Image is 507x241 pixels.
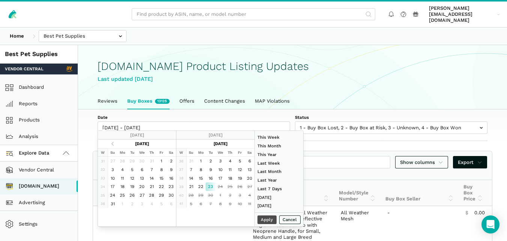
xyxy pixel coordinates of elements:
td: 2 [206,157,215,165]
th: Fr [235,148,245,157]
th: Su [186,148,196,157]
td: 2 [225,191,235,200]
a: [PERSON_NAME][EMAIL_ADDRESS][DOMAIN_NAME] [427,4,502,25]
th: Tu [127,148,137,157]
td: 15 [196,174,206,182]
span: 0.00 [474,210,485,216]
td: 18 [117,182,127,191]
li: This Week [255,133,303,142]
th: Th [225,148,235,157]
label: Status [295,114,487,120]
td: 30 [166,191,176,200]
td: 27 [108,157,117,165]
button: Cancel [279,215,301,224]
td: 5 [156,200,166,208]
td: 35 [98,191,108,200]
td: 8 [215,200,225,208]
td: 34 [98,182,108,191]
td: 40 [176,191,186,200]
td: 13 [137,174,147,182]
td: 5 [235,157,245,165]
td: 6 [196,200,206,208]
td: 7 [186,165,196,174]
th: Th [147,148,156,157]
td: 3 [137,200,147,208]
td: 19 [235,174,245,182]
td: 11 [245,200,254,208]
span: Vendor Central [5,66,44,72]
th: Mo [196,148,206,157]
td: 24 [215,182,225,191]
td: 29 [196,191,206,200]
td: 3 [235,191,245,200]
td: 8 [196,165,206,174]
td: 10 [215,165,225,174]
td: 25 [225,182,235,191]
th: We [215,148,225,157]
div: Open Intercom Messenger [481,215,499,233]
td: 31 [98,157,108,165]
span: $ [465,210,468,216]
td: 30 [137,157,147,165]
td: 32 [98,165,108,174]
td: 11 [117,174,127,182]
td: 30 [206,191,215,200]
td: 27 [245,182,254,191]
a: MAP Violations [250,93,295,109]
th: Su [108,148,117,157]
li: Last Month [255,167,303,176]
a: Offers [175,93,199,109]
th: Buy Box Price: activate to sort column ascending [459,180,488,206]
a: Export [453,156,487,168]
td: 36 [176,157,186,165]
td: 14 [186,174,196,182]
td: 7 [206,200,215,208]
span: New buy boxes in the last week [155,99,170,104]
td: 31 [147,157,156,165]
td: 6 [245,157,254,165]
th: Buy Box Seller: activate to sort column ascending [381,180,459,206]
td: 23 [166,182,176,191]
td: 4 [245,191,254,200]
td: 31 [186,157,196,165]
td: 14 [147,174,156,182]
td: 1 [117,200,127,208]
a: Home [5,30,29,42]
h1: [DOMAIN_NAME] Product Listing Updates [98,60,487,73]
td: 27 [137,191,147,200]
th: W [98,148,108,157]
td: 15 [156,174,166,182]
th: Sa [166,148,176,157]
td: 28 [147,191,156,200]
td: 39 [176,182,186,191]
td: 17 [215,174,225,182]
td: 1 [156,157,166,165]
li: Last Week [255,159,303,167]
li: Last 7 Days [255,185,303,193]
span: [PERSON_NAME][EMAIL_ADDRESS][DOMAIN_NAME] [429,5,495,24]
td: 9 [225,200,235,208]
td: 16 [166,174,176,182]
td: 21 [147,182,156,191]
td: 31 [108,200,117,208]
div: Last updated [DATE] [98,75,487,83]
li: This Month [255,142,303,150]
td: 26 [235,182,245,191]
td: 2 [127,200,137,208]
input: Best Pet Supplies [39,30,126,42]
li: Last Year [255,176,303,185]
th: Tu [206,148,215,157]
td: 20 [137,182,147,191]
td: 36 [98,200,108,208]
td: 22 [156,182,166,191]
th: [DATE] [117,139,166,148]
th: Fr [156,148,166,157]
td: 5 [127,165,137,174]
li: [DATE] [255,202,303,210]
td: 23 [206,182,215,191]
li: [DATE] [255,193,303,202]
td: 13 [245,165,254,174]
td: 4 [147,200,156,208]
td: 18 [225,174,235,182]
td: 6 [137,165,147,174]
